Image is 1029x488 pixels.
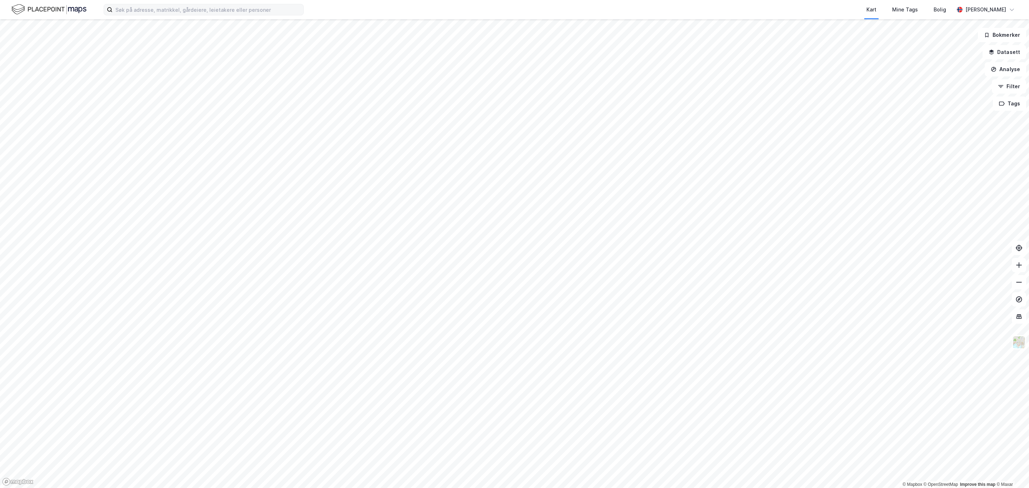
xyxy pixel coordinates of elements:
[866,5,876,14] div: Kart
[113,4,303,15] input: Søk på adresse, matrikkel, gårdeiere, leietakere eller personer
[993,454,1029,488] iframe: Chat Widget
[965,5,1006,14] div: [PERSON_NAME]
[892,5,918,14] div: Mine Tags
[11,3,86,16] img: logo.f888ab2527a4732fd821a326f86c7f29.svg
[934,5,946,14] div: Bolig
